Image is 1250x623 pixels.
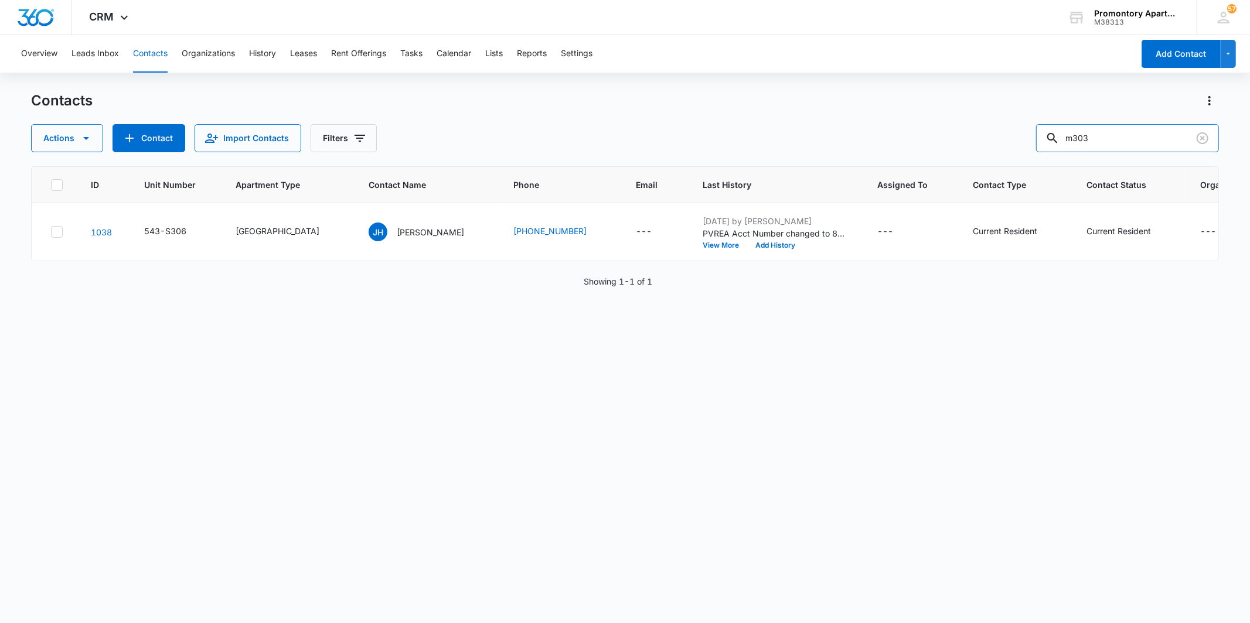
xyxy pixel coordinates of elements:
[877,179,928,191] span: Assigned To
[1200,91,1219,110] button: Actions
[369,222,485,241] div: Contact Name - Justin Holman - Select to Edit Field
[437,35,471,73] button: Calendar
[973,225,1037,237] div: Current Resident
[91,227,112,237] a: Navigate to contact details page for Justin Holman
[1142,40,1221,68] button: Add Contact
[1036,124,1219,152] input: Search Contacts
[397,226,464,238] p: [PERSON_NAME]
[236,179,340,191] span: Apartment Type
[703,179,832,191] span: Last History
[31,124,103,152] button: Actions
[133,35,168,73] button: Contacts
[369,179,468,191] span: Contact Name
[747,242,803,249] button: Add History
[182,35,235,73] button: Organizations
[636,225,652,239] div: ---
[877,225,914,239] div: Assigned To - - Select to Edit Field
[290,35,317,73] button: Leases
[513,225,587,237] a: [PHONE_NUMBER]
[1094,18,1180,26] div: account id
[1086,225,1151,237] div: Current Resident
[973,225,1058,239] div: Contact Type - Current Resident - Select to Edit Field
[1193,129,1212,148] button: Clear
[1094,9,1180,18] div: account name
[144,179,207,191] span: Unit Number
[1086,225,1172,239] div: Contact Status - Current Resident - Select to Edit Field
[90,11,114,23] span: CRM
[71,35,119,73] button: Leads Inbox
[249,35,276,73] button: History
[91,179,99,191] span: ID
[703,227,849,239] p: PVREA Acct Number changed to 80456004.
[636,225,673,239] div: Email - - Select to Edit Field
[877,225,893,239] div: ---
[517,35,547,73] button: Reports
[369,222,387,241] span: JH
[236,225,319,237] div: [GEOGRAPHIC_DATA]
[1227,4,1237,13] div: notifications count
[144,225,186,237] div: 543-S306
[1200,225,1237,239] div: Organization - - Select to Edit Field
[561,35,592,73] button: Settings
[400,35,423,73] button: Tasks
[144,225,207,239] div: Unit Number - 543-S306 - Select to Edit Field
[513,225,608,239] div: Phone - (970) 685-0066 - Select to Edit Field
[584,275,652,287] p: Showing 1-1 of 1
[1086,179,1155,191] span: Contact Status
[1227,4,1237,13] span: 57
[113,124,185,152] button: Add Contact
[195,124,301,152] button: Import Contacts
[485,35,503,73] button: Lists
[513,179,591,191] span: Phone
[1200,225,1216,239] div: ---
[331,35,386,73] button: Rent Offerings
[703,242,747,249] button: View More
[236,225,340,239] div: Apartment Type - Dorset - Select to Edit Field
[636,179,658,191] span: Email
[703,215,849,227] p: [DATE] by [PERSON_NAME]
[973,179,1041,191] span: Contact Type
[31,92,93,109] h1: Contacts
[311,124,377,152] button: Filters
[21,35,57,73] button: Overview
